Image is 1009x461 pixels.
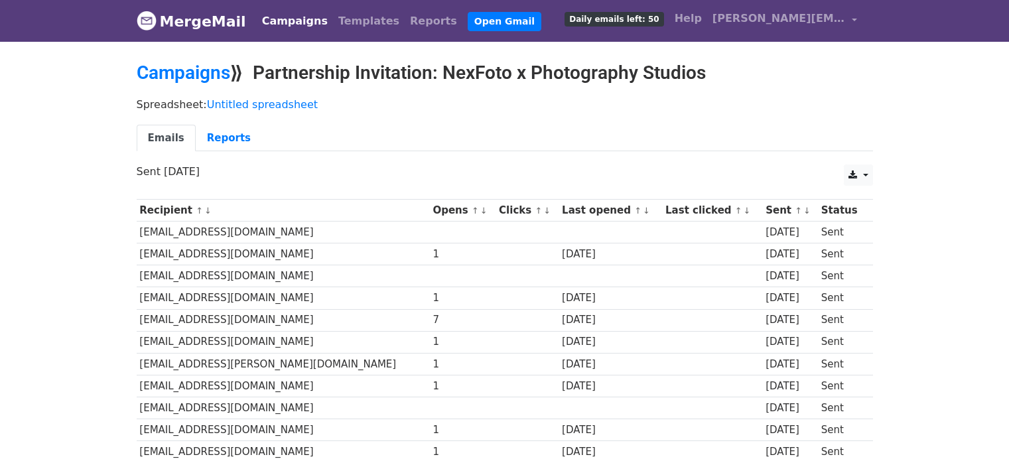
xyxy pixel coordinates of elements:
div: 7 [433,312,492,328]
div: [DATE] [766,247,815,262]
div: [DATE] [562,291,659,306]
p: Sent [DATE] [137,165,873,178]
td: Sent [818,287,866,309]
a: ↑ [472,206,479,216]
div: 1 [433,334,492,350]
div: [DATE] [766,423,815,438]
div: [DATE] [562,357,659,372]
div: [DATE] [562,379,659,394]
div: [DATE] [562,334,659,350]
td: [EMAIL_ADDRESS][DOMAIN_NAME] [137,309,430,331]
td: Sent [818,397,866,419]
div: [DATE] [766,379,815,394]
a: Untitled spreadsheet [207,98,318,111]
td: Sent [818,375,866,397]
div: [DATE] [766,334,815,350]
div: [DATE] [766,444,815,460]
div: [DATE] [562,444,659,460]
div: [DATE] [562,247,659,262]
div: [DATE] [766,225,815,240]
td: [EMAIL_ADDRESS][DOMAIN_NAME] [137,222,430,243]
a: ↑ [535,206,542,216]
th: Opens [430,200,496,222]
div: [DATE] [766,291,815,306]
a: Help [669,5,707,32]
td: Sent [818,265,866,287]
th: Clicks [496,200,559,222]
div: [DATE] [766,357,815,372]
a: Emails [137,125,196,152]
div: [DATE] [562,423,659,438]
th: Sent [762,200,818,222]
a: Open Gmail [468,12,541,31]
th: Status [818,200,866,222]
td: [EMAIL_ADDRESS][DOMAIN_NAME] [137,397,430,419]
a: ↑ [634,206,641,216]
th: Recipient [137,200,430,222]
td: [EMAIL_ADDRESS][DOMAIN_NAME] [137,287,430,309]
a: Reports [405,8,462,34]
a: Daily emails left: 50 [559,5,669,32]
a: ↑ [196,206,203,216]
a: Campaigns [257,8,333,34]
td: [EMAIL_ADDRESS][DOMAIN_NAME] [137,375,430,397]
td: Sent [818,419,866,441]
a: ↑ [735,206,742,216]
div: [DATE] [766,312,815,328]
span: [PERSON_NAME][EMAIL_ADDRESS][DOMAIN_NAME] [712,11,845,27]
td: Sent [818,353,866,375]
td: Sent [818,309,866,331]
a: ↓ [543,206,551,216]
a: Templates [333,8,405,34]
a: ↓ [744,206,751,216]
div: 1 [433,379,492,394]
h2: ⟫ Partnership Invitation: NexFoto x Photography Studios [137,62,873,84]
a: MergeMail [137,7,246,35]
a: Reports [196,125,262,152]
div: [DATE] [562,312,659,328]
td: Sent [818,243,866,265]
a: ↓ [204,206,212,216]
th: Last clicked [662,200,762,222]
img: MergeMail logo [137,11,157,31]
div: 1 [433,357,492,372]
a: ↓ [803,206,811,216]
td: [EMAIL_ADDRESS][DOMAIN_NAME] [137,419,430,441]
td: Sent [818,331,866,353]
a: ↓ [643,206,650,216]
td: [EMAIL_ADDRESS][PERSON_NAME][DOMAIN_NAME] [137,353,430,375]
div: [DATE] [766,269,815,284]
td: [EMAIL_ADDRESS][DOMAIN_NAME] [137,243,430,265]
a: Campaigns [137,62,230,84]
td: [EMAIL_ADDRESS][DOMAIN_NAME] [137,331,430,353]
span: Daily emails left: 50 [565,12,663,27]
a: [PERSON_NAME][EMAIL_ADDRESS][DOMAIN_NAME] [707,5,862,36]
div: 1 [433,247,492,262]
td: [EMAIL_ADDRESS][DOMAIN_NAME] [137,265,430,287]
div: 1 [433,444,492,460]
div: [DATE] [766,401,815,416]
th: Last opened [559,200,662,222]
div: 1 [433,423,492,438]
div: 1 [433,291,492,306]
td: Sent [818,222,866,243]
p: Spreadsheet: [137,98,873,111]
a: ↓ [480,206,488,216]
a: ↑ [795,206,802,216]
